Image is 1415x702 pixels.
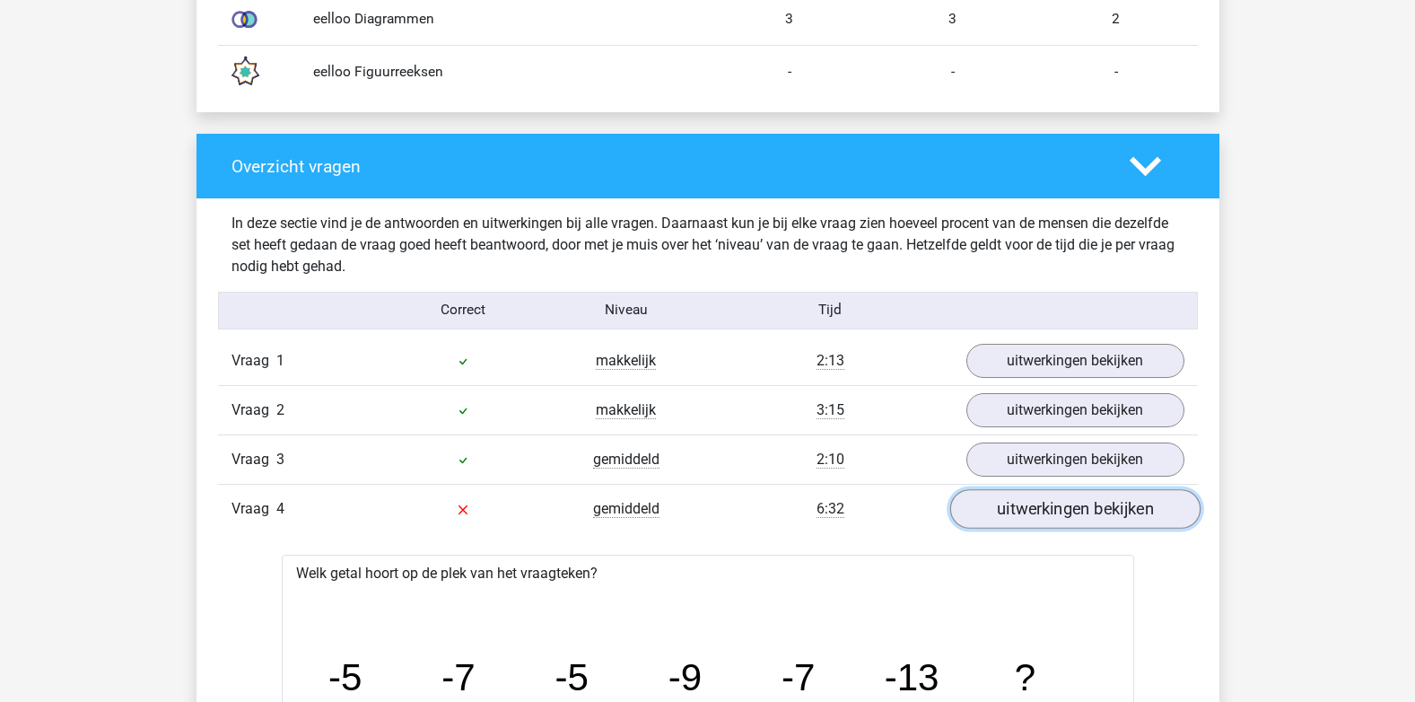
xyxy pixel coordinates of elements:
span: Vraag [231,498,276,520]
span: makkelijk [596,352,656,370]
span: makkelijk [596,401,656,419]
tspan: ? [1016,656,1036,698]
div: In deze sectie vind je de antwoorden en uitwerkingen bij alle vragen. Daarnaast kun je bij elke v... [218,213,1198,277]
span: 2 [276,401,284,418]
span: 1 [276,352,284,369]
div: - [1035,62,1198,83]
a: uitwerkingen bekijken [966,344,1184,378]
tspan: -5 [328,656,362,698]
span: 2:10 [817,451,844,469]
tspan: -7 [782,656,817,698]
a: uitwerkingen bekijken [966,443,1184,477]
tspan: -9 [668,656,703,698]
div: 2 [1035,9,1198,30]
span: Vraag [231,399,276,421]
div: 3 [708,9,871,30]
img: figure_sequences.119d9c38ed9f.svg [222,49,266,94]
span: gemiddeld [593,451,659,469]
div: - [871,62,1035,83]
span: Vraag [231,350,276,372]
span: 3:15 [817,401,844,419]
tspan: -5 [555,656,590,698]
tspan: -13 [886,656,940,698]
div: Niveau [545,300,708,320]
tspan: -7 [441,656,476,698]
span: Vraag [231,449,276,470]
div: eelloo Figuurreeksen [300,62,708,83]
div: eelloo Diagrammen [300,9,708,30]
span: 3 [276,451,284,468]
span: gemiddeld [593,500,659,518]
div: Tijd [707,300,952,320]
span: 2:13 [817,352,844,370]
span: 4 [276,500,284,517]
h4: Overzicht vragen [231,156,1103,177]
a: uitwerkingen bekijken [949,489,1200,529]
span: 6:32 [817,500,844,518]
div: Correct [381,300,545,320]
a: uitwerkingen bekijken [966,393,1184,427]
div: - [708,62,871,83]
div: 3 [871,9,1035,30]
